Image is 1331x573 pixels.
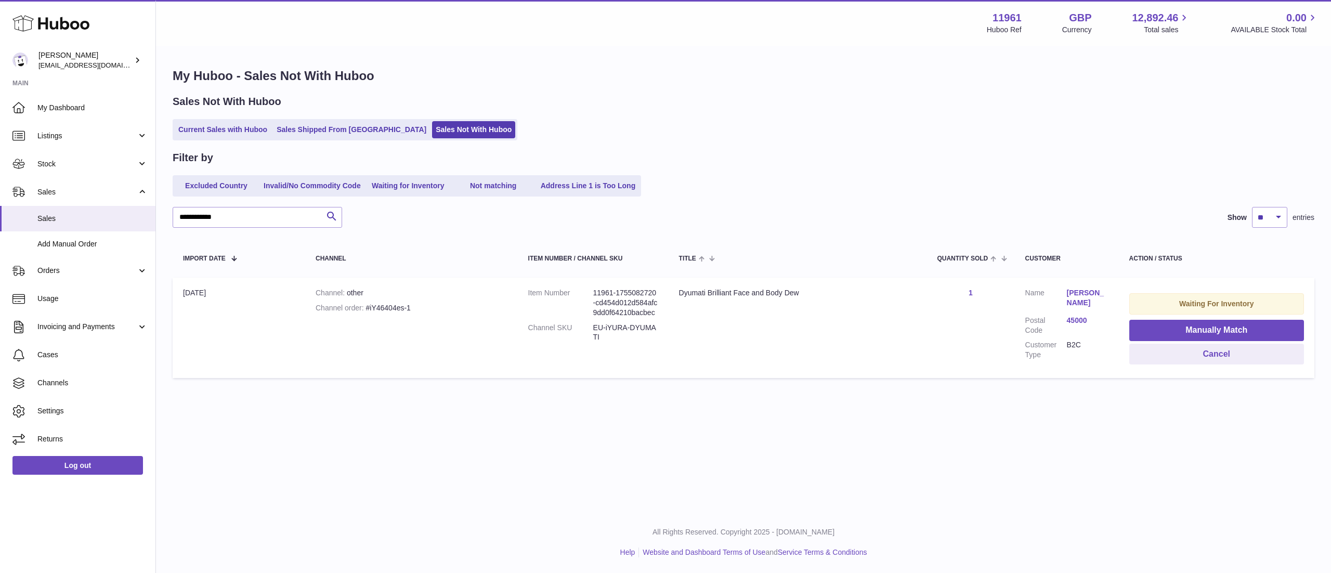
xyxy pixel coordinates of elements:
[37,322,137,332] span: Invoicing and Payments
[37,187,137,197] span: Sales
[173,151,213,165] h2: Filter by
[37,131,137,141] span: Listings
[778,548,867,556] a: Service Terms & Conditions
[175,177,258,194] a: Excluded Country
[987,25,1022,35] div: Huboo Ref
[316,288,507,298] div: other
[316,303,507,313] div: #iY46404es-1
[12,53,28,68] img: internalAdmin-11961@internal.huboo.com
[1179,299,1254,308] strong: Waiting For Inventory
[993,11,1022,25] strong: 11961
[1293,213,1314,223] span: entries
[537,177,640,194] a: Address Line 1 is Too Long
[175,121,271,138] a: Current Sales with Huboo
[1025,288,1067,310] dt: Name
[37,378,148,388] span: Channels
[164,527,1323,537] p: All Rights Reserved. Copyright 2025 - [DOMAIN_NAME]
[37,266,137,276] span: Orders
[620,548,635,556] a: Help
[1069,11,1091,25] strong: GBP
[37,159,137,169] span: Stock
[367,177,450,194] a: Waiting for Inventory
[1025,316,1067,335] dt: Postal Code
[1025,340,1067,360] dt: Customer Type
[173,95,281,109] h2: Sales Not With Huboo
[316,304,366,312] strong: Channel order
[969,289,973,297] a: 1
[1228,213,1247,223] label: Show
[38,50,132,70] div: [PERSON_NAME]
[37,434,148,444] span: Returns
[37,214,148,224] span: Sales
[937,255,988,262] span: Quantity Sold
[12,456,143,475] a: Log out
[1132,11,1178,25] span: 12,892.46
[452,177,535,194] a: Not matching
[316,289,347,297] strong: Channel
[273,121,430,138] a: Sales Shipped From [GEOGRAPHIC_DATA]
[1286,11,1307,25] span: 0.00
[260,177,364,194] a: Invalid/No Commodity Code
[1025,255,1108,262] div: Customer
[173,278,305,378] td: [DATE]
[173,68,1314,84] h1: My Huboo - Sales Not With Huboo
[593,323,658,343] dd: EU-iYURA-DYUMATI
[1144,25,1190,35] span: Total sales
[679,288,917,298] div: Dyumati Brilliant Face and Body Dew
[316,255,507,262] div: Channel
[37,239,148,249] span: Add Manual Order
[528,288,593,318] dt: Item Number
[528,255,658,262] div: Item Number / Channel SKU
[643,548,765,556] a: Website and Dashboard Terms of Use
[1231,11,1319,35] a: 0.00 AVAILABLE Stock Total
[1129,255,1304,262] div: Action / Status
[1129,320,1304,341] button: Manually Match
[679,255,696,262] span: Title
[37,406,148,416] span: Settings
[38,61,153,69] span: [EMAIL_ADDRESS][DOMAIN_NAME]
[1067,316,1108,325] a: 45000
[1067,340,1108,360] dd: B2C
[37,350,148,360] span: Cases
[183,255,226,262] span: Import date
[1231,25,1319,35] span: AVAILABLE Stock Total
[1129,344,1304,365] button: Cancel
[1062,25,1092,35] div: Currency
[37,103,148,113] span: My Dashboard
[432,121,515,138] a: Sales Not With Huboo
[1132,11,1190,35] a: 12,892.46 Total sales
[639,548,867,557] li: and
[37,294,148,304] span: Usage
[593,288,658,318] dd: 11961-1755082720-cd454d012d584afc9dd0f64210bacbec
[528,323,593,343] dt: Channel SKU
[1067,288,1108,308] a: [PERSON_NAME]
